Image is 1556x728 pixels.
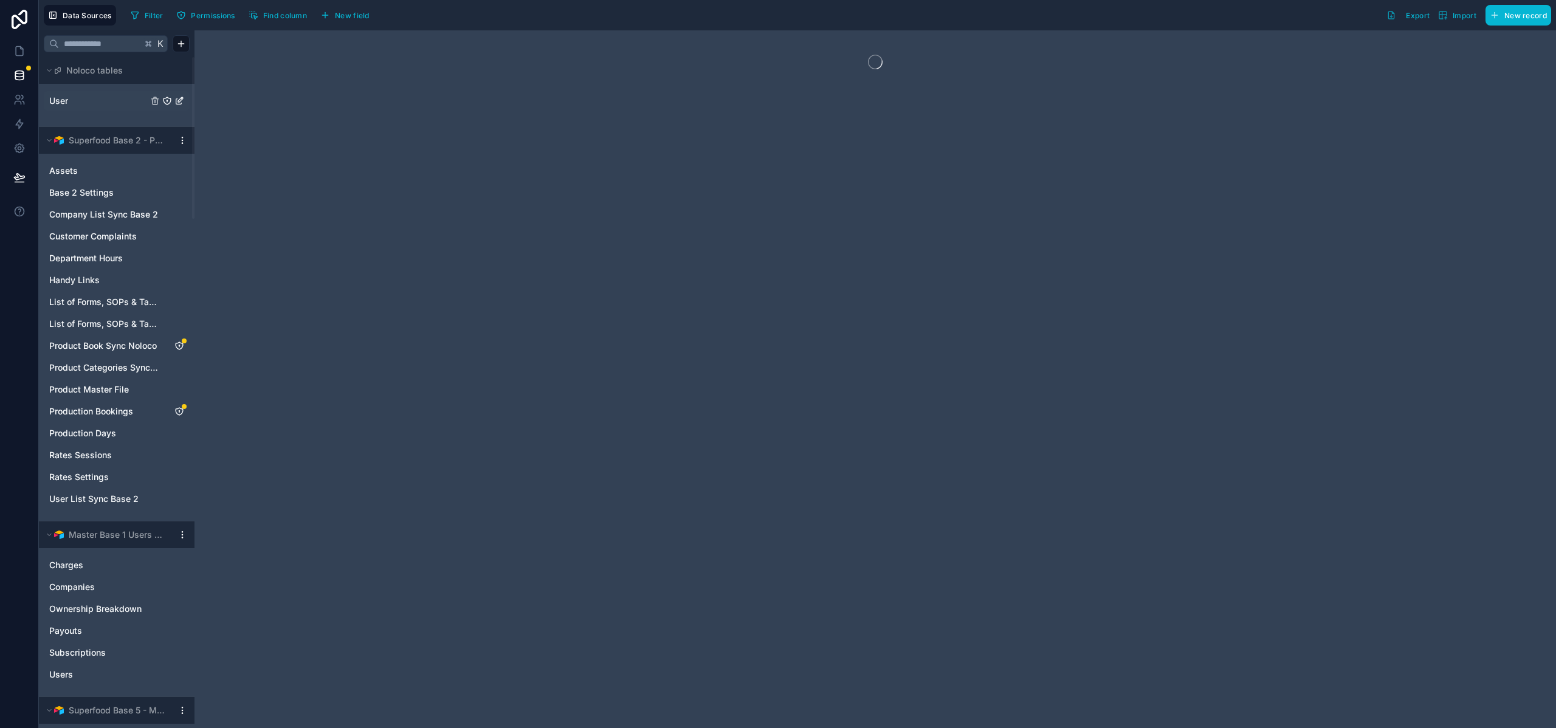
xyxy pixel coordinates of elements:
[1485,5,1551,26] button: New record
[44,555,190,575] div: Charges
[335,11,370,20] span: New field
[1453,11,1476,20] span: Import
[44,358,190,377] div: Product Categories Sync Noloco
[44,270,190,290] div: Handy Links
[1481,5,1551,26] a: New record
[44,599,190,619] div: Ownership Breakdown
[49,493,160,505] a: User List Sync Base 2
[66,64,123,77] span: Noloco tables
[54,530,64,540] img: Airtable Logo
[49,449,160,461] a: Rates Sessions
[49,559,160,571] a: Charges
[49,340,160,352] a: Product Book Sync Noloco
[44,62,182,79] button: Noloco tables
[244,6,311,24] button: Find column
[1504,11,1547,20] span: New record
[49,581,160,593] a: Companies
[49,647,106,659] span: Subscriptions
[49,405,160,417] a: Production Bookings
[145,11,164,20] span: Filter
[44,227,190,246] div: Customer Complaints
[44,5,116,26] button: Data Sources
[49,427,116,439] span: Production Days
[44,445,190,465] div: Rates Sessions
[49,274,160,286] a: Handy Links
[44,336,190,355] div: Product Book Sync Noloco
[49,625,160,637] a: Payouts
[44,132,173,149] button: Airtable LogoSuperfood Base 2 - PMF SOPS Production
[63,11,112,20] span: Data Sources
[44,577,190,597] div: Companies
[44,380,190,399] div: Product Master File
[44,249,190,268] div: Department Hours
[156,39,165,48] span: K
[44,183,190,202] div: Base 2 Settings
[44,621,190,640] div: Payouts
[49,252,123,264] span: Department Hours
[191,11,235,20] span: Permissions
[44,526,173,543] button: Airtable LogoMaster Base 1 Users Companies Synced Data
[49,581,95,593] span: Companies
[54,136,64,145] img: Airtable Logo
[49,230,160,242] a: Customer Complaints
[126,6,168,24] button: Filter
[49,493,139,505] span: User List Sync Base 2
[69,134,167,146] span: Superfood Base 2 - PMF SOPS Production
[49,252,160,264] a: Department Hours
[44,292,190,312] div: List of Forms, SOPs & Tasks [Master]
[49,559,83,571] span: Charges
[49,668,160,681] a: Users
[49,668,73,681] span: Users
[172,6,244,24] a: Permissions
[49,471,109,483] span: Rates Settings
[49,603,142,615] span: Ownership Breakdown
[49,383,160,396] a: Product Master File
[49,383,129,396] span: Product Master File
[49,95,148,107] a: User
[1434,5,1481,26] button: Import
[49,471,160,483] a: Rates Settings
[44,489,190,509] div: User List Sync Base 2
[44,161,190,180] div: Assets
[49,208,158,221] span: Company List Sync Base 2
[44,665,190,684] div: Users
[44,402,190,421] div: Production Bookings
[49,95,68,107] span: User
[44,467,190,487] div: Rates Settings
[49,187,114,199] span: Base 2 Settings
[49,449,112,461] span: Rates Sessions
[49,603,160,615] a: Ownership Breakdown
[69,529,167,541] span: Master Base 1 Users Companies Synced Data
[44,643,190,662] div: Subscriptions
[69,704,167,716] span: Superfood Base 5 - Maintenance Assets
[44,424,190,443] div: Production Days
[49,362,160,374] a: Product Categories Sync Noloco
[49,274,100,286] span: Handy Links
[49,427,160,439] a: Production Days
[263,11,307,20] span: Find column
[49,296,160,308] a: List of Forms, SOPs & Tasks [Master]
[44,91,190,111] div: User
[49,318,160,330] a: List of Forms, SOPs & Tasks [Versions]
[172,6,239,24] button: Permissions
[1382,5,1434,26] button: Export
[49,405,133,417] span: Production Bookings
[44,702,173,719] button: Airtable LogoSuperfood Base 5 - Maintenance Assets
[49,230,137,242] span: Customer Complaints
[1406,11,1430,20] span: Export
[49,165,160,177] a: Assets
[49,340,157,352] span: Product Book Sync Noloco
[44,314,190,334] div: List of Forms, SOPs & Tasks [Versions]
[49,208,160,221] a: Company List Sync Base 2
[44,205,190,224] div: Company List Sync Base 2
[49,625,82,637] span: Payouts
[54,706,64,715] img: Airtable Logo
[49,187,160,199] a: Base 2 Settings
[316,6,374,24] button: New field
[49,647,160,659] a: Subscriptions
[49,165,78,177] span: Assets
